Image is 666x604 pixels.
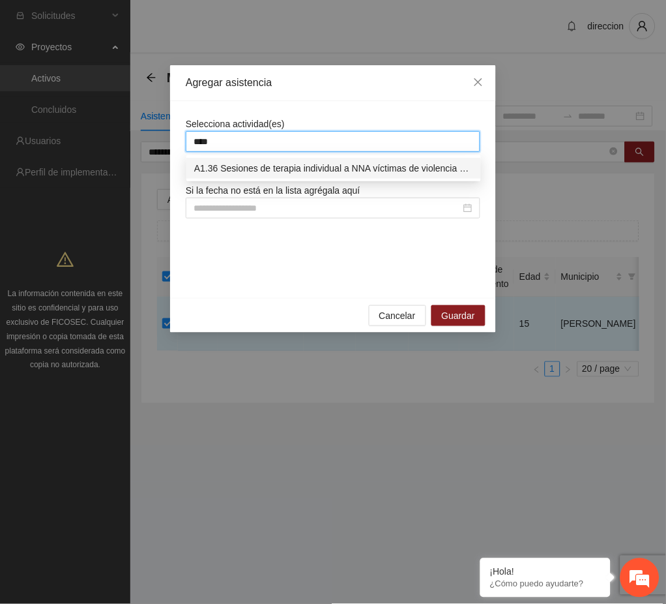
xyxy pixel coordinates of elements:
button: Close [461,65,496,100]
span: close [473,77,484,87]
span: Cancelar [379,309,416,323]
div: A1.36 Sesiones de terapia individual a NNA víctimas de violencia sexual mediante terapia cognitiv... [186,158,481,179]
div: Chatee con nosotros ahora [68,67,219,83]
span: Si la fecha no está en la lista agrégala aquí [186,185,360,196]
span: Guardar [442,309,475,323]
button: Guardar [431,305,485,326]
button: Cancelar [369,305,426,326]
textarea: Escriba su mensaje y pulse “Intro” [7,356,248,402]
div: Minimizar ventana de chat en vivo [214,7,245,38]
div: ¡Hola! [490,567,601,577]
span: Selecciona actividad(es) [186,119,285,129]
p: ¿Cómo puedo ayudarte? [490,579,601,589]
span: Estamos en línea. [76,174,180,306]
div: Agregar asistencia [186,76,480,90]
div: A1.36 Sesiones de terapia individual a NNA víctimas de violencia sexual mediante terapia cognitiv... [194,161,473,175]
